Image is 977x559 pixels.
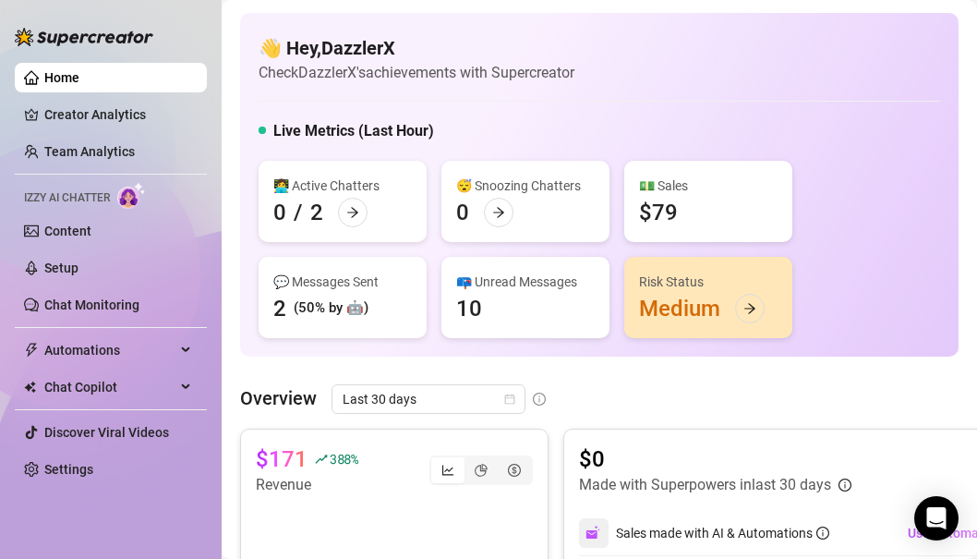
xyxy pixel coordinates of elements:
[508,464,521,477] span: dollar-circle
[456,294,482,323] div: 10
[117,182,146,209] img: AI Chatter
[838,479,851,492] span: info-circle
[256,474,358,496] article: Revenue
[579,474,831,496] article: Made with Superpowers in last 30 days
[24,343,39,358] span: thunderbolt
[456,272,595,292] div: 📪 Unread Messages
[816,527,829,540] span: info-circle
[259,61,574,84] article: Check DazzlerX's achievements with Supercreator
[639,176,778,196] div: 💵 Sales
[456,198,469,227] div: 0
[456,176,595,196] div: 😴 Snoozing Chatters
[44,144,135,159] a: Team Analytics
[259,35,574,61] h4: 👋 Hey, DazzlerX
[273,176,412,196] div: 👩‍💻 Active Chatters
[639,272,778,292] div: Risk Status
[429,456,533,485] div: segmented control
[44,425,169,440] a: Discover Viral Videos
[273,198,286,227] div: 0
[44,261,78,275] a: Setup
[240,384,317,412] article: Overview
[475,464,488,477] span: pie-chart
[914,496,959,541] div: Open Intercom Messenger
[639,198,678,227] div: $79
[310,198,323,227] div: 2
[44,372,175,402] span: Chat Copilot
[616,523,829,543] div: Sales made with AI & Automations
[44,70,79,85] a: Home
[330,450,358,468] span: 388 %
[256,444,308,474] article: $171
[15,28,153,46] img: logo-BBDzfeDw.svg
[533,393,546,406] span: info-circle
[44,462,93,477] a: Settings
[44,100,192,129] a: Creator Analytics
[346,206,359,219] span: arrow-right
[504,394,515,405] span: calendar
[585,525,602,541] img: svg%3e
[441,464,454,477] span: line-chart
[44,298,139,312] a: Chat Monitoring
[24,189,110,207] span: Izzy AI Chatter
[343,385,514,413] span: Last 30 days
[294,298,368,320] div: (50% by 🤖)
[273,120,434,142] h5: Live Metrics (Last Hour)
[273,272,412,292] div: 💬 Messages Sent
[579,444,851,474] article: $0
[273,294,286,323] div: 2
[315,453,328,466] span: rise
[492,206,505,219] span: arrow-right
[44,224,91,238] a: Content
[44,335,175,365] span: Automations
[24,381,36,394] img: Chat Copilot
[743,302,756,315] span: arrow-right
